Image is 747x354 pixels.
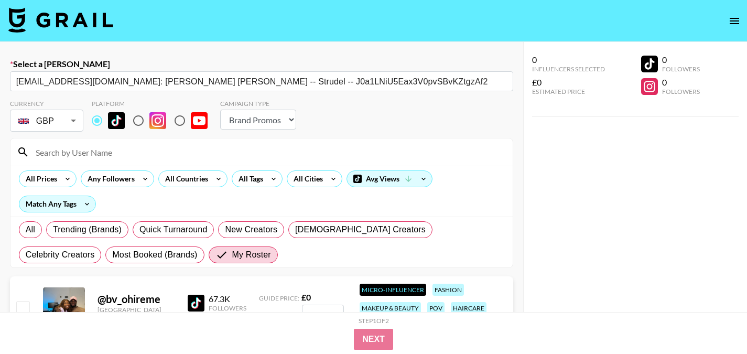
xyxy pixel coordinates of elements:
div: makeup & beauty [360,302,421,314]
div: haircare [451,302,486,314]
img: TikTok [108,112,125,129]
span: Trending (Brands) [53,223,122,236]
div: @ bv_ohireme [98,293,175,306]
span: [DEMOGRAPHIC_DATA] Creators [295,223,426,236]
img: TikTok [188,295,204,312]
input: Search by User Name [29,144,506,160]
div: pov [427,302,445,314]
div: Match Any Tags [19,196,95,212]
div: All Prices [19,171,59,187]
span: My Roster [232,249,271,261]
button: Next [354,329,393,350]
img: Grail Talent [8,7,113,33]
div: 67.3K [209,294,246,304]
div: Campaign Type [220,100,296,108]
label: Select a [PERSON_NAME] [10,59,513,69]
div: £0 [532,77,605,88]
div: 0 [662,77,700,88]
div: Step 1 of 2 [359,317,389,325]
div: GBP [12,112,81,130]
img: YouTube [191,112,208,129]
div: 0 [532,55,605,65]
div: Estimated Price [532,88,605,95]
span: Guide Price: [259,294,299,302]
div: All Cities [287,171,325,187]
div: Avg Views [347,171,432,187]
div: Followers [662,88,700,95]
div: fashion [432,284,464,296]
span: Quick Turnaround [139,223,208,236]
div: Any Followers [81,171,137,187]
div: Followers [662,65,700,73]
span: Most Booked (Brands) [112,249,197,261]
input: 0 [302,305,344,325]
div: 0 [662,55,700,65]
strong: £ 0 [301,292,311,302]
img: Instagram [149,112,166,129]
span: New Creators [225,223,277,236]
span: Offer Price: [259,312,300,319]
button: open drawer [724,10,745,31]
span: All [26,223,35,236]
div: [GEOGRAPHIC_DATA] [98,306,175,314]
div: All Countries [159,171,210,187]
div: Influencers Selected [532,65,605,73]
span: Celebrity Creators [26,249,95,261]
div: Followers [209,304,246,312]
div: Currency [10,100,83,108]
div: All Tags [232,171,265,187]
div: Platform [92,100,216,108]
div: Micro-Influencer [360,284,426,296]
